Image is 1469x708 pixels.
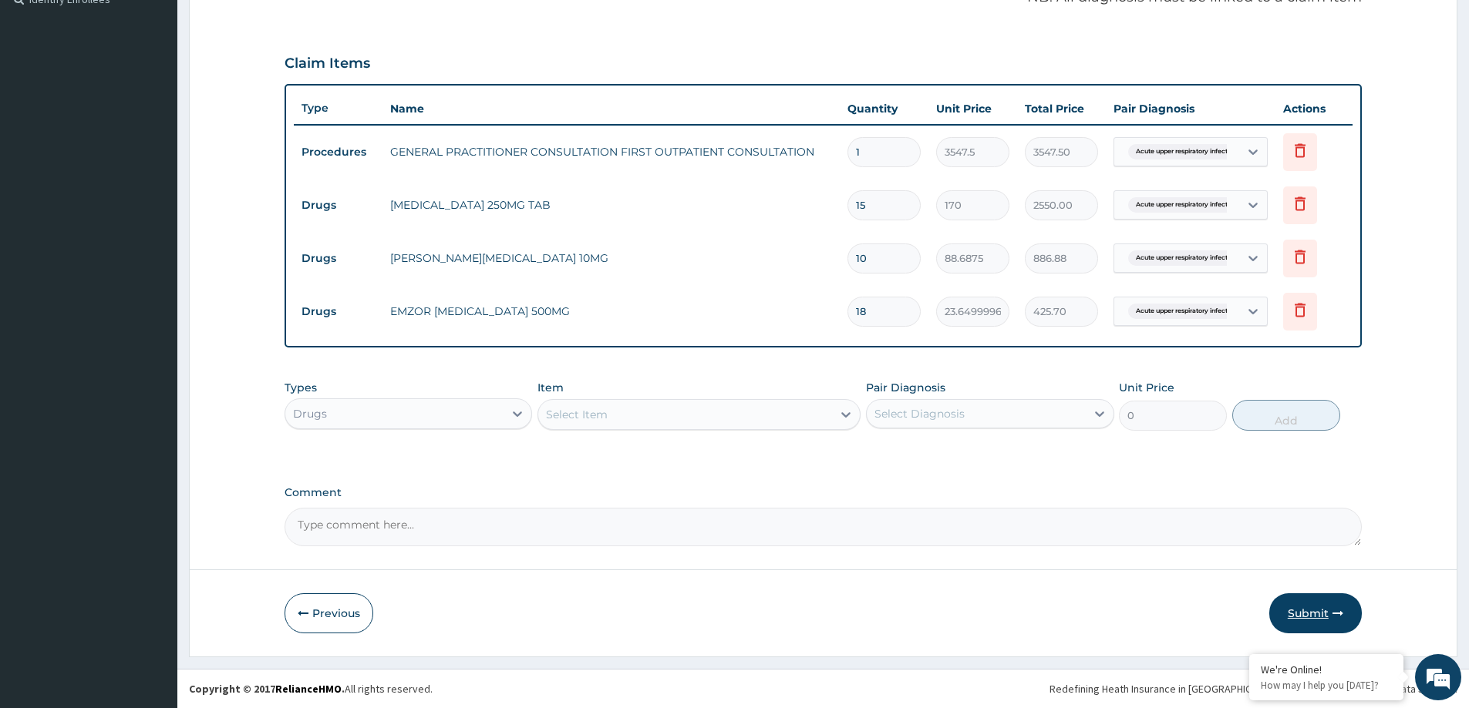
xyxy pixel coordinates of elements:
label: Unit Price [1119,380,1174,395]
td: Drugs [294,297,382,326]
span: We're online! [89,194,213,350]
div: Select Item [546,407,608,422]
span: Acute upper respiratory infect... [1128,197,1240,213]
td: Drugs [294,191,382,220]
div: Redefining Heath Insurance in [GEOGRAPHIC_DATA] using Telemedicine and Data Science! [1050,681,1457,696]
th: Total Price [1017,93,1106,124]
strong: Copyright © 2017 . [189,682,345,696]
th: Quantity [840,93,928,124]
label: Pair Diagnosis [866,380,945,395]
th: Name [382,93,840,124]
button: Previous [285,593,373,633]
button: Submit [1269,593,1362,633]
div: Drugs [293,406,327,421]
label: Item [537,380,564,395]
td: GENERAL PRACTITIONER CONSULTATION FIRST OUTPATIENT CONSULTATION [382,136,840,167]
div: We're Online! [1261,663,1392,676]
div: Chat with us now [80,86,259,106]
img: d_794563401_company_1708531726252_794563401 [29,77,62,116]
div: Minimize live chat window [253,8,290,45]
h3: Claim Items [285,55,370,72]
td: [MEDICAL_DATA] 250MG TAB [382,190,840,220]
footer: All rights reserved. [177,669,1469,708]
textarea: Type your message and hit 'Enter' [8,421,294,475]
span: Acute upper respiratory infect... [1128,250,1240,266]
span: Acute upper respiratory infect... [1128,304,1240,319]
td: Procedures [294,138,382,166]
th: Unit Price [928,93,1017,124]
button: Add [1232,400,1340,431]
a: RelianceHMO [275,682,342,696]
td: Drugs [294,244,382,273]
td: EMZOR [MEDICAL_DATA] 500MG [382,296,840,327]
span: Acute upper respiratory infect... [1128,144,1240,159]
label: Types [285,381,317,394]
th: Type [294,94,382,122]
div: Select Diagnosis [874,406,965,421]
p: How may I help you today? [1261,679,1392,692]
th: Pair Diagnosis [1106,93,1275,124]
label: Comment [285,486,1362,499]
th: Actions [1275,93,1353,124]
td: [PERSON_NAME][MEDICAL_DATA] 10MG [382,243,840,273]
